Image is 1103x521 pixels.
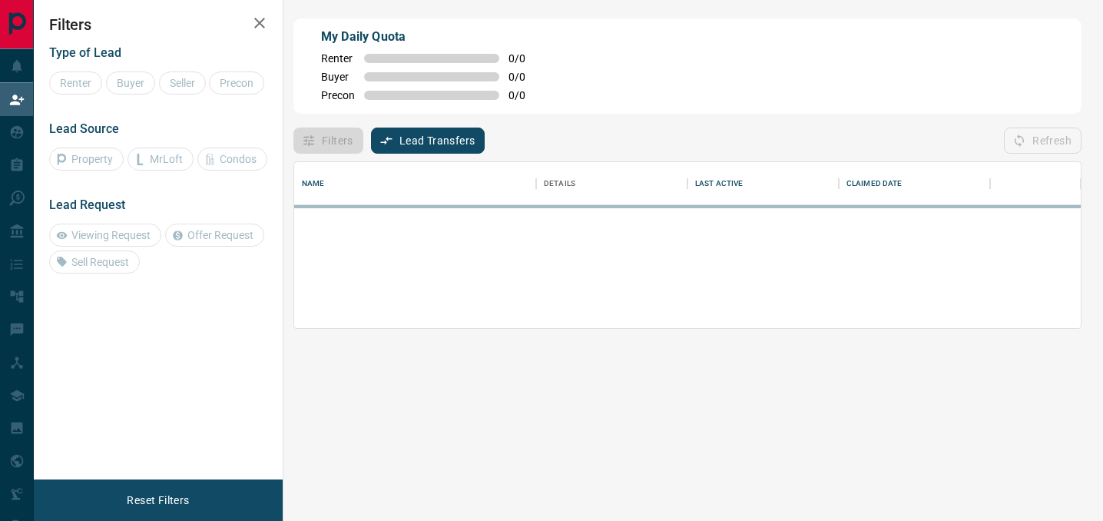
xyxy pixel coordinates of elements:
[508,89,542,101] span: 0 / 0
[294,162,536,205] div: Name
[321,28,542,46] p: My Daily Quota
[508,52,542,65] span: 0 / 0
[117,487,199,513] button: Reset Filters
[695,162,743,205] div: Last Active
[371,128,485,154] button: Lead Transfers
[321,89,355,101] span: Precon
[49,15,267,34] h2: Filters
[508,71,542,83] span: 0 / 0
[536,162,687,205] div: Details
[49,45,121,60] span: Type of Lead
[302,162,325,205] div: Name
[544,162,575,205] div: Details
[49,197,125,212] span: Lead Request
[321,52,355,65] span: Renter
[846,162,903,205] div: Claimed Date
[839,162,990,205] div: Claimed Date
[321,71,355,83] span: Buyer
[49,121,119,136] span: Lead Source
[687,162,839,205] div: Last Active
